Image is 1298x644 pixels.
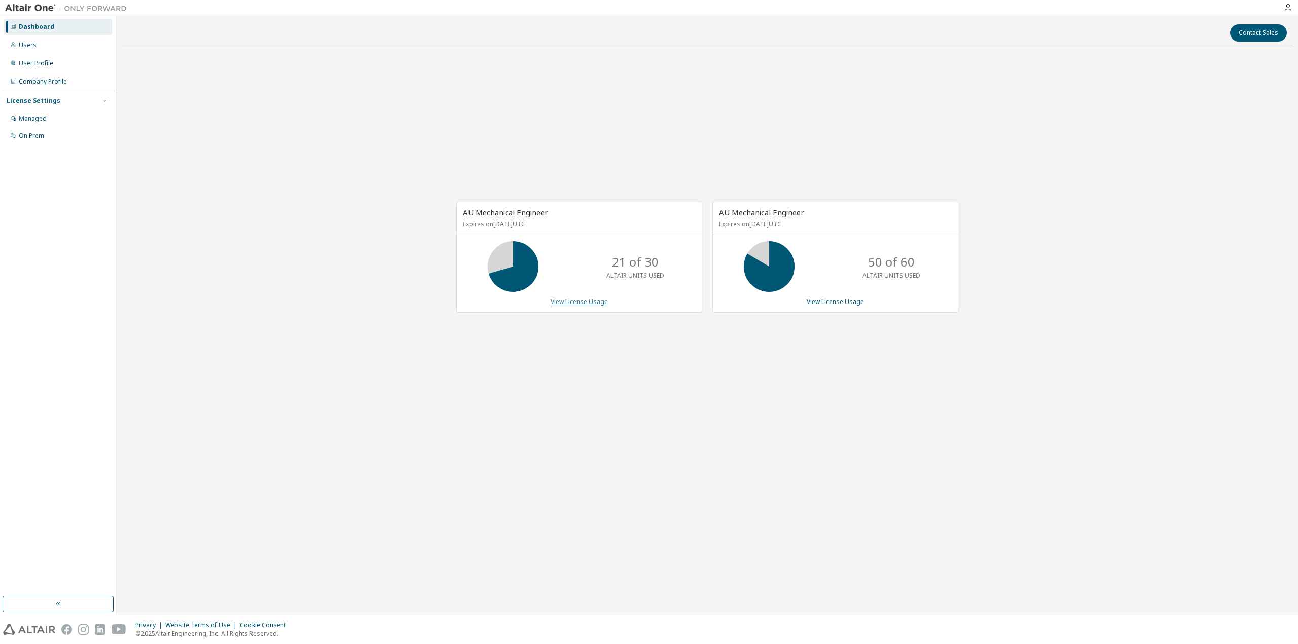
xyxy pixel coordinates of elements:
div: On Prem [19,132,44,140]
div: User Profile [19,59,53,67]
button: Contact Sales [1230,24,1287,42]
a: View License Usage [551,297,608,306]
p: Expires on [DATE] UTC [719,220,949,229]
div: Website Terms of Use [165,621,240,629]
div: License Settings [7,97,60,105]
div: Cookie Consent [240,621,292,629]
img: instagram.svg [78,624,89,635]
span: AU Mechanical Engineer [463,207,548,217]
a: View License Usage [807,297,864,306]
p: Expires on [DATE] UTC [463,220,693,229]
div: Dashboard [19,23,54,31]
img: facebook.svg [61,624,72,635]
img: linkedin.svg [95,624,105,635]
span: AU Mechanical Engineer [719,207,804,217]
img: altair_logo.svg [3,624,55,635]
img: Altair One [5,3,132,13]
p: ALTAIR UNITS USED [606,271,664,280]
p: ALTAIR UNITS USED [862,271,920,280]
p: 50 of 60 [868,253,915,271]
div: Managed [19,115,47,123]
div: Users [19,41,37,49]
div: Privacy [135,621,165,629]
div: Company Profile [19,78,67,86]
p: 21 of 30 [612,253,659,271]
img: youtube.svg [112,624,126,635]
p: © 2025 Altair Engineering, Inc. All Rights Reserved. [135,629,292,638]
